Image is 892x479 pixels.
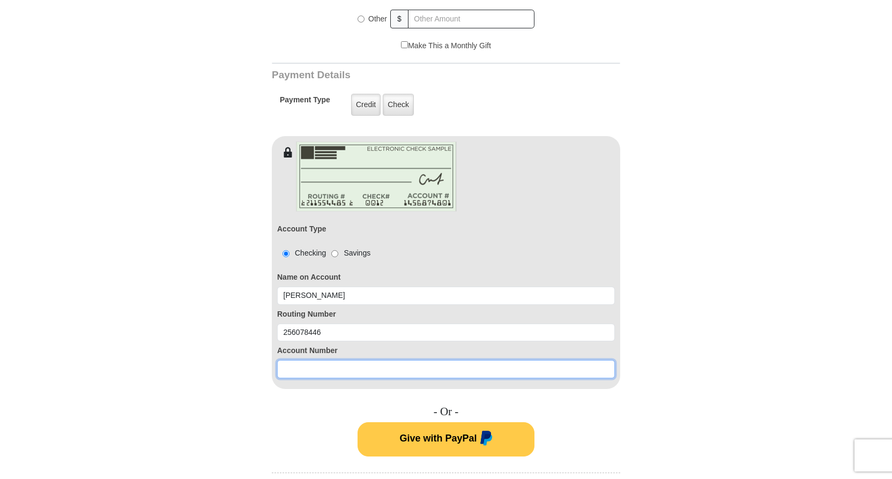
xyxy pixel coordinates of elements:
[351,94,381,116] label: Credit
[368,14,387,23] span: Other
[399,432,477,443] span: Give with PayPal
[408,10,534,28] input: Other Amount
[272,405,620,418] h4: - Or -
[358,422,534,456] button: Give with PayPal
[277,309,615,320] label: Routing Number
[383,94,414,116] label: Check
[401,40,491,51] label: Make This a Monthly Gift
[401,41,408,48] input: Make This a Monthly Gift
[277,272,615,283] label: Name on Account
[477,431,493,448] img: paypal
[296,141,457,212] img: check-en.png
[277,345,615,356] label: Account Number
[277,223,326,235] label: Account Type
[390,10,408,28] span: $
[272,69,545,81] h3: Payment Details
[280,95,330,110] h5: Payment Type
[277,248,370,259] div: Checking Savings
